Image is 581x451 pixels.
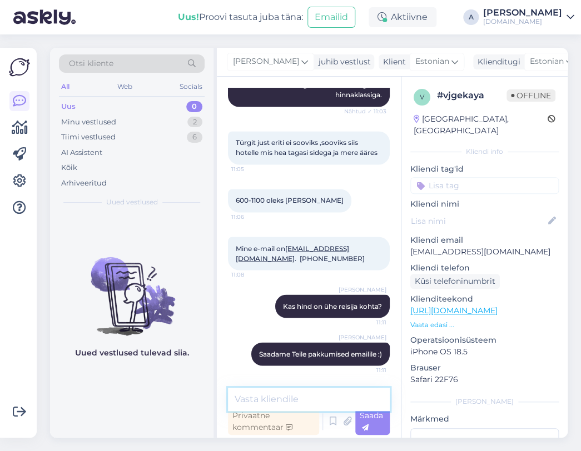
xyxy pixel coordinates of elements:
span: Türgit just eriti ei sooviks ,sooviks siis hotelle mis hea tagasi sidega ja mere ääres [236,138,378,157]
div: Tiimi vestlused [61,132,116,143]
div: A [463,9,479,25]
p: Kliendi email [410,234,559,246]
p: Kliendi telefon [410,262,559,274]
div: Kliendi info [410,147,559,157]
span: Nähtud ✓ 11:03 [344,107,386,116]
div: 2 [187,117,202,128]
div: [PERSON_NAME] [410,397,559,407]
span: [PERSON_NAME] [339,333,386,342]
p: Uued vestlused tulevad siia. [75,347,189,359]
div: Proovi tasuta juba täna: [178,11,303,24]
span: 11:05 [231,165,273,173]
p: iPhone OS 18.5 [410,346,559,358]
div: [PERSON_NAME] [483,8,562,17]
div: Klient [379,56,406,68]
span: 11:11 [345,318,386,327]
span: Uued vestlused [106,197,158,207]
span: Estonian [530,56,564,68]
span: 11:06 [231,213,273,221]
input: Lisa nimi [411,215,546,227]
span: [PERSON_NAME] [233,56,299,68]
div: Kõik [61,162,77,173]
p: Klienditeekond [410,293,559,305]
span: Mine e-mail on . [PHONE_NUMBER] [236,244,365,262]
img: No chats [50,237,213,337]
span: Saadame Teile pakkumised emailile :) [259,349,382,358]
p: Brauser [410,362,559,374]
span: Offline [506,89,555,102]
div: 6 [187,132,202,143]
p: Operatsioonisüsteem [410,334,559,346]
div: Socials [177,79,205,94]
div: Küsi telefoninumbrit [410,274,500,289]
p: Vaata edasi ... [410,320,559,330]
div: All [59,79,72,94]
b: Uus! [178,12,199,22]
a: [EMAIL_ADDRESS][DOMAIN_NAME] [236,244,349,262]
span: 11:11 [345,366,386,374]
div: Minu vestlused [61,117,116,128]
span: v [420,93,424,101]
button: Emailid [307,7,355,28]
p: Kliendi tag'id [410,163,559,175]
div: Uus [61,101,76,112]
p: Kliendi nimi [410,198,559,210]
div: [GEOGRAPHIC_DATA], [GEOGRAPHIC_DATA] [414,113,548,137]
div: AI Assistent [61,147,102,158]
div: Klienditugi [473,56,520,68]
span: 11:08 [231,270,273,279]
div: 0 [186,101,202,112]
a: [PERSON_NAME][DOMAIN_NAME] [483,8,574,26]
span: Kas hind on ühe reisija kohta? [283,302,382,310]
div: Arhiveeritud [61,178,107,189]
div: Web [115,79,135,94]
span: [PERSON_NAME] [339,285,386,294]
div: juhib vestlust [314,56,371,68]
p: Safari 22F76 [410,374,559,385]
span: Estonian [415,56,449,68]
a: [URL][DOMAIN_NAME] [410,305,498,315]
input: Lisa tag [410,177,559,194]
p: [EMAIL_ADDRESS][DOMAIN_NAME] [410,246,559,258]
p: Märkmed [410,413,559,425]
span: 600-1100 oleks [PERSON_NAME] [236,196,344,204]
div: Aktiivne [369,7,436,27]
img: Askly Logo [9,57,30,78]
div: # vjgekaya [437,89,506,102]
div: Privaatne kommentaar [228,408,319,435]
span: Otsi kliente [69,58,113,69]
div: [DOMAIN_NAME] [483,17,562,26]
